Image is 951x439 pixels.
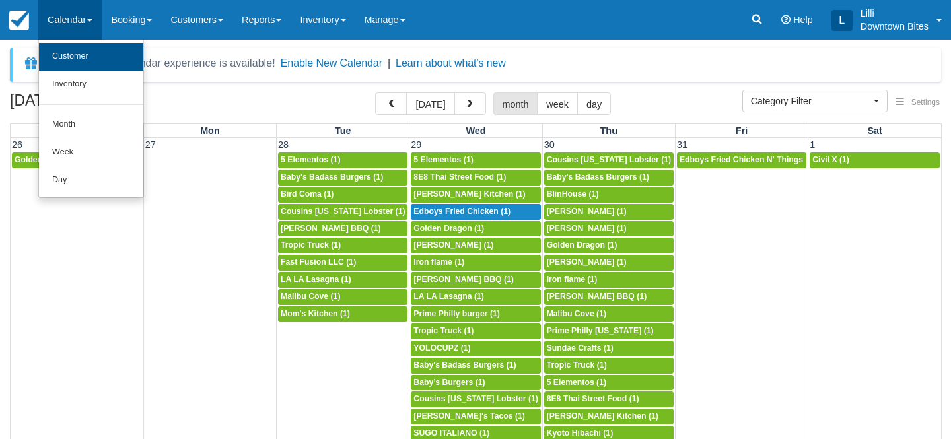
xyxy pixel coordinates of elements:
[413,172,506,182] span: 8E8 Thai Street Food (1)
[544,272,674,288] a: Iron flame (1)
[411,323,540,339] a: Tropic Truck (1)
[742,90,888,112] button: Category Filter
[680,155,815,164] span: Edboys Fried Chicken N' Things (1)
[547,275,598,284] span: Iron flame (1)
[544,358,674,374] a: Tropic Truck (1)
[335,125,351,136] span: Tue
[200,125,220,136] span: Mon
[39,43,143,71] a: Customer
[677,152,806,168] a: Edboys Fried Chicken N' Things (1)
[808,139,816,150] span: 1
[281,292,340,301] span: Malibu Cove (1)
[577,92,611,115] button: day
[861,7,929,20] p: Lilli
[413,224,484,233] span: Golden Dragon (1)
[411,341,540,356] a: YOLOCUPZ (1)
[44,55,275,71] div: A new Booking Calendar experience is available!
[396,57,506,69] a: Learn about what's new
[281,309,350,318] span: Mom's Kitchen (1)
[544,375,674,391] a: 5 Elementos (1)
[547,240,617,250] span: Golden Dragon (1)
[600,125,617,136] span: Thu
[278,221,407,237] a: [PERSON_NAME] BBQ (1)
[278,272,407,288] a: LA LA Lasagna (1)
[411,272,540,288] a: [PERSON_NAME] BBQ (1)
[411,255,540,271] a: Iron flame (1)
[281,57,382,70] button: Enable New Calendar
[544,204,674,220] a: [PERSON_NAME] (1)
[547,224,627,233] span: [PERSON_NAME] (1)
[411,391,540,407] a: Cousins [US_STATE] Lobster (1)
[781,15,791,24] i: Help
[278,238,407,253] a: Tropic Truck (1)
[278,255,407,271] a: Fast Fusion LLC (1)
[493,92,538,115] button: month
[547,292,647,301] span: [PERSON_NAME] BBQ (1)
[278,204,407,220] a: Cousins [US_STATE] Lobster (1)
[751,94,870,108] span: Category Filter
[736,125,748,136] span: Fri
[544,152,674,168] a: Cousins [US_STATE] Lobster (1)
[278,170,407,186] a: Baby's Badass Burgers (1)
[10,92,177,117] h2: [DATE]
[413,240,493,250] span: [PERSON_NAME] (1)
[39,71,143,98] a: Inventory
[406,92,454,115] button: [DATE]
[39,166,143,194] a: Day
[413,155,473,164] span: 5 Elementos (1)
[411,204,540,220] a: Edboys Fried Chicken (1)
[413,428,489,438] span: SUGO ITALIANO (1)
[812,155,849,164] span: Civil X (1)
[281,155,340,164] span: 5 Elementos (1)
[676,139,689,150] span: 31
[547,189,599,199] span: BlinHouse (1)
[411,187,540,203] a: [PERSON_NAME] Kitchen (1)
[810,152,940,168] a: Civil X (1)
[547,394,639,403] span: 8E8 Thai Street Food (1)
[281,224,381,233] span: [PERSON_NAME] BBQ (1)
[39,139,143,166] a: Week
[278,187,407,203] a: Bird Coma (1)
[888,93,948,112] button: Settings
[413,394,538,403] span: Cousins [US_STATE] Lobster (1)
[547,343,614,353] span: Sundae Crafts (1)
[547,378,606,387] span: 5 Elementos (1)
[544,238,674,253] a: Golden Dragon (1)
[544,341,674,356] a: Sundae Crafts (1)
[413,257,464,267] span: Iron flame (1)
[413,189,525,199] span: [PERSON_NAME] Kitchen (1)
[793,15,813,25] span: Help
[281,240,341,250] span: Tropic Truck (1)
[38,40,144,198] ul: Calendar
[413,326,474,335] span: Tropic Truck (1)
[413,292,484,301] span: LA LA Lasagna (1)
[544,306,674,322] a: Malibu Cove (1)
[867,125,882,136] span: Sat
[547,360,607,370] span: Tropic Truck (1)
[413,343,470,353] span: YOLOCUPZ (1)
[9,11,29,30] img: checkfront-main-nav-mini-logo.png
[466,125,485,136] span: Wed
[543,139,556,150] span: 30
[544,170,674,186] a: Baby's Badass Burgers (1)
[547,428,614,438] span: Kyoto Hibachi (1)
[278,152,407,168] a: 5 Elementos (1)
[547,155,672,164] span: Cousins [US_STATE] Lobster (1)
[547,411,658,421] span: [PERSON_NAME] Kitchen (1)
[544,289,674,305] a: [PERSON_NAME] BBQ (1)
[411,152,540,168] a: 5 Elementos (1)
[544,391,674,407] a: 8E8 Thai Street Food (1)
[281,257,356,267] span: Fast Fusion LLC (1)
[413,207,511,216] span: Edboys Fried Chicken (1)
[547,326,654,335] span: Prime Philly [US_STATE] (1)
[12,152,142,168] a: Golden Dragon (1)
[413,411,525,421] span: [PERSON_NAME]'s Tacos (1)
[277,139,290,150] span: 28
[544,323,674,339] a: Prime Philly [US_STATE] (1)
[411,289,540,305] a: LA LA Lasagna (1)
[413,378,485,387] span: Baby’s Burgers (1)
[411,409,540,424] a: [PERSON_NAME]'s Tacos (1)
[544,221,674,237] a: [PERSON_NAME] (1)
[544,187,674,203] a: BlinHouse (1)
[411,221,540,237] a: Golden Dragon (1)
